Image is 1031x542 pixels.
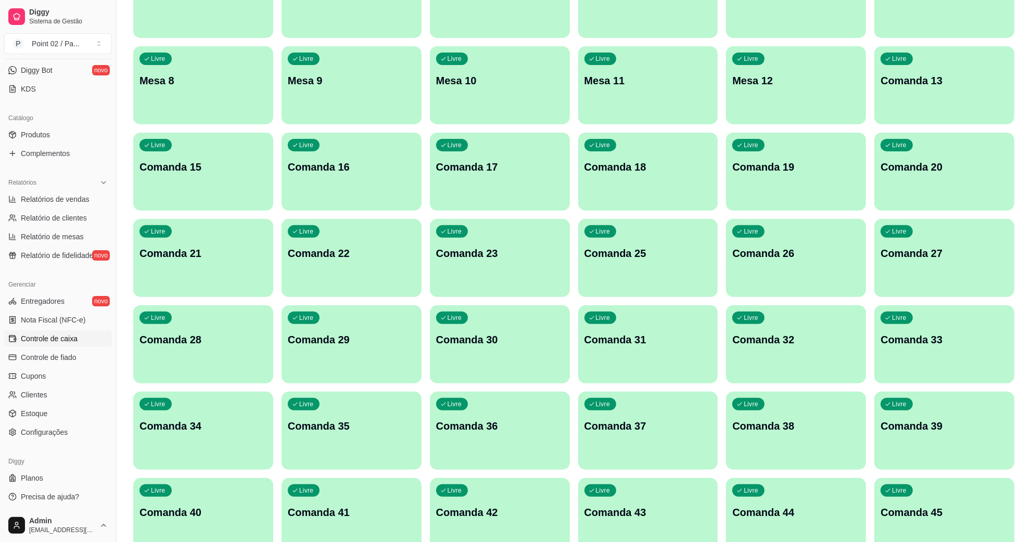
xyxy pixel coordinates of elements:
span: Entregadores [21,296,65,306]
button: LivreComanda 27 [874,219,1014,297]
p: Livre [892,314,907,322]
p: Comanda 22 [288,246,415,261]
span: Controle de fiado [21,352,77,363]
div: Gerenciar [4,276,112,293]
a: Planos [4,470,112,486]
p: Comanda 31 [584,332,712,347]
p: Comanda 34 [139,419,267,433]
button: LivreMesa 9 [282,46,422,124]
p: Comanda 44 [732,505,860,520]
button: LivreComanda 30 [430,305,570,383]
p: Livre [448,55,462,63]
p: Comanda 20 [881,160,1008,174]
button: LivreComanda 26 [726,219,866,297]
button: LivreComanda 31 [578,305,718,383]
span: Controle de caixa [21,333,78,344]
a: Diggy Botnovo [4,62,112,79]
p: Mesa 12 [732,73,860,88]
span: Diggy Bot [21,65,53,75]
p: Livre [744,400,758,408]
p: Mesa 11 [584,73,712,88]
p: Comanda 35 [288,419,415,433]
span: Planos [21,473,43,483]
p: Comanda 18 [584,160,712,174]
div: Diggy [4,453,112,470]
button: LivreMesa 11 [578,46,718,124]
span: Diggy [29,8,108,17]
p: Livre [892,55,907,63]
p: Comanda 40 [139,505,267,520]
p: Livre [151,486,166,495]
p: Comanda 43 [584,505,712,520]
a: Precisa de ajuda? [4,488,112,505]
p: Comanda 29 [288,332,415,347]
button: LivreComanda 15 [133,133,273,211]
p: Livre [299,314,314,322]
p: Comanda 13 [881,73,1008,88]
div: Catálogo [4,110,112,126]
button: LivreMesa 8 [133,46,273,124]
p: Livre [596,141,610,149]
span: Clientes [21,390,47,400]
button: LivreComanda 34 [133,392,273,470]
button: Admin[EMAIL_ADDRESS][DOMAIN_NAME] [4,513,112,538]
a: Configurações [4,424,112,441]
span: Relatório de fidelidade [21,250,93,261]
p: Livre [299,141,314,149]
span: P [13,38,23,49]
p: Mesa 8 [139,73,267,88]
span: Relatório de mesas [21,231,84,242]
span: Estoque [21,408,47,419]
button: LivreMesa 12 [726,46,866,124]
button: LivreComanda 38 [726,392,866,470]
button: LivreComanda 19 [726,133,866,211]
a: Controle de caixa [4,330,112,347]
a: Relatório de fidelidadenovo [4,247,112,264]
button: LivreComanda 20 [874,133,1014,211]
p: Comanda 36 [436,419,564,433]
span: Precisa de ajuda? [21,492,79,502]
p: Comanda 26 [732,246,860,261]
span: Relatórios [8,178,36,187]
p: Comanda 32 [732,332,860,347]
a: Complementos [4,145,112,162]
p: Livre [151,55,166,63]
p: Livre [596,55,610,63]
button: LivreComanda 17 [430,133,570,211]
p: Comanda 25 [584,246,712,261]
a: DiggySistema de Gestão [4,4,112,29]
a: Relatório de clientes [4,210,112,226]
span: KDS [21,84,36,94]
button: LivreComanda 16 [282,133,422,211]
span: Sistema de Gestão [29,17,108,25]
p: Livre [744,486,758,495]
p: Livre [744,314,758,322]
a: KDS [4,81,112,97]
span: Admin [29,517,95,526]
p: Livre [448,141,462,149]
p: Livre [448,400,462,408]
p: Livre [448,314,462,322]
p: Comanda 15 [139,160,267,174]
button: LivreComanda 25 [578,219,718,297]
button: LivreComanda 35 [282,392,422,470]
p: Livre [151,314,166,322]
span: Produtos [21,130,50,140]
p: Livre [596,486,610,495]
button: LivreComanda 33 [874,305,1014,383]
p: Livre [151,227,166,236]
p: Livre [299,486,314,495]
span: Relatórios de vendas [21,194,90,204]
button: LivreComanda 36 [430,392,570,470]
a: Produtos [4,126,112,143]
a: Clientes [4,386,112,403]
p: Mesa 9 [288,73,415,88]
p: Livre [448,486,462,495]
p: Livre [892,486,907,495]
button: LivreComanda 28 [133,305,273,383]
p: Comanda 42 [436,505,564,520]
p: Livre [744,55,758,63]
p: Comanda 16 [288,160,415,174]
span: Relatório de clientes [21,213,87,223]
p: Livre [299,227,314,236]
